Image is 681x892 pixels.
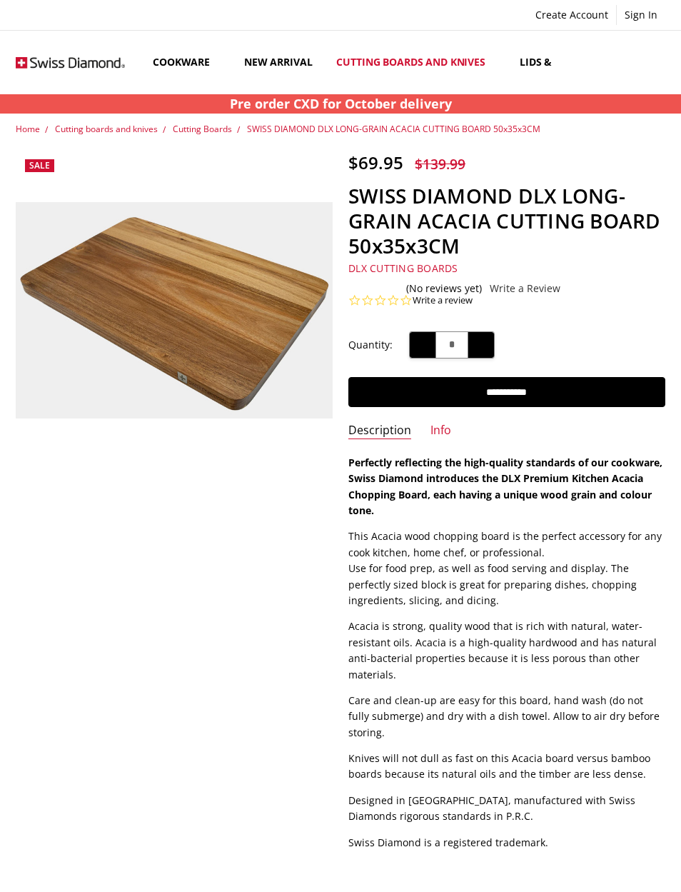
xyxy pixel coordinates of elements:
span: $69.95 [348,151,403,174]
span: Sale [29,159,50,171]
p: Swiss Diamond is a registered trademark. [348,835,665,851]
span: $139.99 [415,154,465,174]
a: SWISS DIAMOND DLX LONG-GRAIN ACACIA CUTTING BOARD 50x35x3CM [247,123,540,135]
a: Cookware [141,31,232,94]
a: SWISS DIAMOND DLX LONG-GRAIN ACACIA CUTTING BOARD 50x35x3CM [16,152,332,468]
img: SWISS DIAMOND DLX LONG-GRAIN ACACIA CUTTING BOARD 50x35x3CM [51,476,52,477]
a: New arrival [232,31,324,94]
p: Care and clean-up are easy for this board, hand wash (do not fully submerge) and dry with a dish ... [348,693,665,741]
a: Cutting Boards [173,123,232,135]
strong: Pre order CXD for October delivery [230,95,452,112]
a: Lids & Accessories [508,31,642,94]
a: Write a review [413,294,473,307]
img: SWISS DIAMOND DLX LONG-GRAIN ACACIA CUTTING BOARD 50x35x3CM [46,476,48,477]
img: SWISS DIAMOND DLX LONG-GRAIN ACACIA CUTTING BOARD 50x35x3CM [16,202,332,419]
a: Create Account [528,5,616,25]
a: Info [430,423,451,439]
a: Home [16,123,40,135]
span: (No reviews yet) [406,283,482,294]
strong: Perfectly reflecting the high-quality standards of our cookware, Swiss Diamond introduces the DLX... [348,456,662,517]
h1: SWISS DIAMOND DLX LONG-GRAIN ACACIA CUTTING BOARD 50x35x3CM [348,184,665,259]
p: Knives will not dull as fast on this Acacia board versus bamboo boards because its natural oils a... [348,751,665,783]
a: Cutting boards and knives [324,31,508,94]
p: Designed in [GEOGRAPHIC_DATA], manufactured with Swiss Diamonds rigorous standards in P.R.C. [348,793,665,825]
img: SWISS DIAMOND DLX LONG-GRAIN ACACIA CUTTING BOARD 50x35x3CM [55,476,56,477]
a: DLX Cutting Boards [348,261,458,275]
a: Cutting boards and knives [55,123,158,135]
a: Sign In [617,5,665,25]
img: SWISS DIAMOND DLX LONG-GRAIN ACACIA CUTTING BOARD 50x35x3CM [59,476,61,477]
a: Description [348,423,411,439]
p: This Acacia wood chopping board is the perfect accessory for any cook kitchen, home chef, or prof... [348,528,665,608]
p: Acacia is strong, quality wood that is rich with natural, water-resistant oils. Acacia is a high-... [348,618,665,683]
label: Quantity: [348,337,393,353]
a: Write a Review [490,283,560,294]
img: SWISS DIAMOND DLX LONG-GRAIN ACACIA CUTTING BOARD 50x35x3CM [64,476,65,477]
img: Free Shipping On Every Order [16,41,124,84]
